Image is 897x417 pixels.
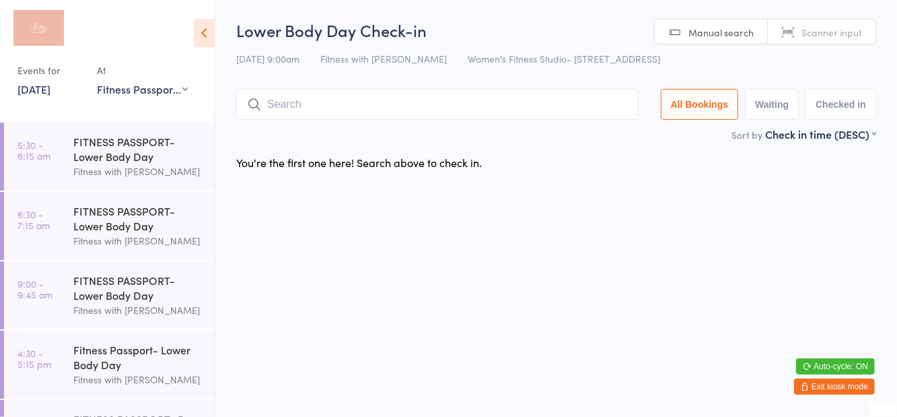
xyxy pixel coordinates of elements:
a: 9:00 -9:45 amFITNESS PASSPORT- Lower Body DayFitness with [PERSON_NAME] [4,261,215,329]
time: 5:30 - 6:15 am [17,139,50,161]
button: Exit kiosk mode [794,379,875,395]
span: Manual search [688,26,754,39]
time: 9:00 - 9:45 am [17,278,52,300]
time: 6:30 - 7:15 am [17,209,50,230]
div: You're the first one here! Search above to check in. [236,155,482,170]
time: 4:30 - 5:15 pm [17,348,51,369]
button: All Bookings [661,89,739,120]
div: Events for [17,59,83,82]
div: Fitness with [PERSON_NAME] [73,164,203,179]
div: Check in time (DESC) [765,127,876,141]
img: Fitness with Zoe [13,10,64,46]
a: 6:30 -7:15 amFITNESS PASSPORT- Lower Body DayFitness with [PERSON_NAME] [4,192,215,260]
div: FITNESS PASSPORT- Lower Body Day [73,134,203,164]
span: Women's Fitness Studio- [STREET_ADDRESS] [468,52,660,65]
div: Fitness with [PERSON_NAME] [73,372,203,387]
div: Fitness Passport- Women's Fitness Studio [97,82,188,96]
input: Search [236,89,639,120]
button: Auto-cycle: ON [796,358,875,375]
span: Scanner input [801,26,862,39]
div: Fitness Passport- Lower Body Day [73,342,203,372]
button: Waiting [745,89,799,120]
div: At [97,59,188,82]
div: FITNESS PASSPORT- Lower Body Day [73,273,203,302]
a: 5:30 -6:15 amFITNESS PASSPORT- Lower Body DayFitness with [PERSON_NAME] [4,123,215,191]
h2: Lower Body Day Check-in [236,19,876,41]
div: Fitness with [PERSON_NAME] [73,302,203,318]
a: [DATE] [17,82,50,96]
a: 4:30 -5:15 pmFitness Passport- Lower Body DayFitness with [PERSON_NAME] [4,331,215,399]
span: Fitness with [PERSON_NAME] [320,52,447,65]
span: [DATE] 9:00am [236,52,299,65]
div: FITNESS PASSPORT- Lower Body Day [73,203,203,233]
button: Checked in [805,89,876,120]
label: Sort by [731,128,762,141]
div: Fitness with [PERSON_NAME] [73,233,203,249]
